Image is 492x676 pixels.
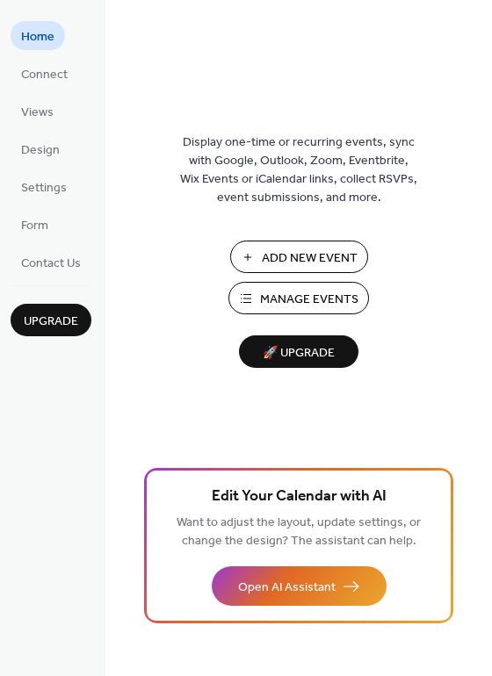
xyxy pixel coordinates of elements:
[21,217,48,235] span: Form
[11,172,77,201] a: Settings
[177,511,421,553] span: Want to adjust the layout, update settings, or change the design? The assistant can help.
[24,313,78,331] span: Upgrade
[239,335,358,368] button: 🚀 Upgrade
[21,104,54,122] span: Views
[11,210,59,239] a: Form
[11,59,78,88] a: Connect
[21,141,60,160] span: Design
[11,304,91,336] button: Upgrade
[238,579,336,597] span: Open AI Assistant
[260,291,358,309] span: Manage Events
[11,134,70,163] a: Design
[228,282,369,314] button: Manage Events
[21,28,54,47] span: Home
[180,133,417,207] span: Display one-time or recurring events, sync with Google, Outlook, Zoom, Eventbrite, Wix Events or ...
[21,66,68,84] span: Connect
[262,249,358,268] span: Add New Event
[212,485,387,509] span: Edit Your Calendar with AI
[11,248,91,277] a: Contact Us
[11,21,65,50] a: Home
[21,179,67,198] span: Settings
[11,97,64,126] a: Views
[21,255,81,273] span: Contact Us
[250,342,348,365] span: 🚀 Upgrade
[212,566,387,606] button: Open AI Assistant
[230,241,368,273] button: Add New Event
